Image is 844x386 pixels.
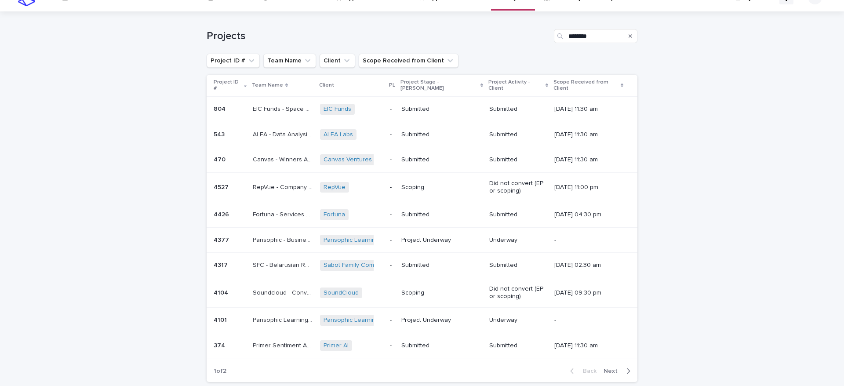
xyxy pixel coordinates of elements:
[390,184,394,191] p: -
[554,317,617,324] p: -
[359,54,458,68] button: Scope Received from Client
[324,237,379,244] a: Pansophic Learning
[554,237,617,244] p: -
[553,77,618,94] p: Scope Received from Client
[252,80,283,90] p: Team Name
[489,342,547,350] p: Submitted
[390,211,394,218] p: -
[207,173,637,202] tr: 45274527 RepVue - Company Competitor AnalysisRepVue - Company Competitor Analysis RepVue -Scoping...
[324,131,353,138] a: ALEA Labs
[214,154,227,164] p: 470
[214,235,231,244] p: 4377
[253,182,315,191] p: RepVue - Company Competitor Analysis
[207,54,260,68] button: Project ID #
[390,156,394,164] p: -
[207,361,233,382] p: 1 of 2
[390,237,394,244] p: -
[214,209,231,218] p: 4426
[214,77,242,94] p: Project ID #
[324,342,349,350] a: Primer AI
[604,368,623,374] span: Next
[554,342,617,350] p: [DATE] 11:30 am
[401,184,464,191] p: Scoping
[214,315,229,324] p: 4101
[253,260,315,269] p: SFC - Belarusian Recipe Analysis
[390,106,394,113] p: -
[554,289,617,297] p: [DATE] 09:30 pm
[489,106,547,113] p: Submitted
[207,202,637,227] tr: 44264426 Fortuna - Services Comparative Analysis ResearchFortuna - Services Comparative Analysis ...
[320,54,355,68] button: Client
[389,80,395,90] p: PL
[554,211,617,218] p: [DATE] 04:30 pm
[488,77,543,94] p: Project Activity - Client
[401,237,464,244] p: Project Underway
[207,253,637,278] tr: 43174317 SFC - Belarusian Recipe AnalysisSFC - Belarusian Recipe Analysis Sabot Family Companies ...
[578,368,597,374] span: Back
[401,131,464,138] p: Submitted
[214,104,227,113] p: 804
[554,29,637,43] input: Search
[253,209,315,218] p: Fortuna - Services Comparative Analysis Research
[554,184,617,191] p: [DATE] 11:00 pm
[324,262,393,269] a: Sabot Family Companies
[207,278,637,308] tr: 41044104 Soundcloud - Conversational Data AnalysisSoundcloud - Conversational Data Analysis Sound...
[554,262,617,269] p: [DATE] 02:30 am
[390,342,394,350] p: -
[400,77,478,94] p: Project Stage - [PERSON_NAME]
[489,237,547,244] p: Underway
[263,54,316,68] button: Team Name
[390,317,394,324] p: -
[253,315,315,324] p: Pansophic Learning - ELA Headcount Analysis Report
[253,129,315,138] p: ALEA - Data Analysis & Visualization
[554,131,617,138] p: [DATE] 11:30 am
[207,147,637,173] tr: 470470 Canvas - Winners AnalysisCanvas - Winners Analysis Canvas Ventures -SubmittedSubmitted[DAT...
[319,80,334,90] p: Client
[324,156,372,164] a: Canvas Ventures
[214,129,226,138] p: 543
[207,333,637,358] tr: 374374 Primer Sentiment AnalysisPrimer Sentiment Analysis Primer AI -SubmittedSubmitted[DATE] 11:...
[401,342,464,350] p: Submitted
[554,106,617,113] p: [DATE] 11:30 am
[253,104,315,113] p: EIC Funds - Space Data Market Analysis
[207,122,637,147] tr: 543543 ALEA - Data Analysis & VisualizationALEA - Data Analysis & Visualization ALEA Labs -Submit...
[253,340,315,350] p: Primer Sentiment Analysis
[253,235,315,244] p: Pansophic - Business Unit Expense Analysis
[401,106,464,113] p: Submitted
[401,262,464,269] p: Submitted
[489,317,547,324] p: Underway
[489,180,547,195] p: Did not convert (EP or scoping)
[253,154,315,164] p: Canvas - Winners Analysis
[324,106,351,113] a: EIC Funds
[214,340,227,350] p: 374
[554,156,617,164] p: [DATE] 11:30 am
[401,211,464,218] p: Submitted
[563,367,600,375] button: Back
[489,131,547,138] p: Submitted
[214,288,230,297] p: 4104
[207,227,637,253] tr: 43774377 Pansophic - Business Unit Expense AnalysisPansophic - Business Unit Expense Analysis Pan...
[489,211,547,218] p: Submitted
[324,211,345,218] a: Fortuna
[390,262,394,269] p: -
[207,307,637,333] tr: 41014101 Pansophic Learning - ELA Headcount Analysis ReportPansophic Learning - ELA Headcount Ana...
[401,289,464,297] p: Scoping
[324,289,359,297] a: SoundCloud
[600,367,637,375] button: Next
[207,30,550,43] h1: Projects
[214,260,229,269] p: 4317
[401,156,464,164] p: Submitted
[324,184,346,191] a: RepVue
[390,131,394,138] p: -
[253,288,315,297] p: Soundcloud - Conversational Data Analysis
[324,317,379,324] a: Pansophic Learning
[489,262,547,269] p: Submitted
[207,96,637,122] tr: 804804 EIC Funds - Space Data Market AnalysisEIC Funds - Space Data Market Analysis EIC Funds -Su...
[390,289,394,297] p: -
[214,182,230,191] p: 4527
[489,285,547,300] p: Did not convert (EP or scoping)
[401,317,464,324] p: Project Underway
[489,156,547,164] p: Submitted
